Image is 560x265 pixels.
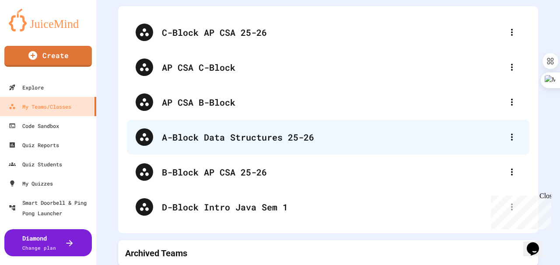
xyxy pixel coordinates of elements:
[9,9,87,31] img: logo-orange.svg
[9,159,62,169] div: Quiz Students
[487,192,551,229] iframe: chat widget
[127,189,529,224] div: D-Block Intro Java Sem 1
[9,101,71,112] div: My Teams/Classes
[9,120,59,131] div: Code Sandbox
[162,200,503,213] div: D-Block Intro Java Sem 1
[9,82,44,93] div: Explore
[127,50,529,85] div: AP CSA C-Block
[9,197,93,218] div: Smart Doorbell & Ping Pong Launcher
[4,46,92,67] a: Create
[162,165,503,179] div: B-Block AP CSA 25-26
[162,26,503,39] div: C-Block AP CSA 25-26
[3,3,60,55] div: Chat with us now!Close
[127,85,529,120] div: AP CSA B-Block
[125,247,187,259] p: Archived Teams
[127,15,529,50] div: C-Block AP CSA 25-26
[9,140,59,150] div: Quiz Reports
[162,131,503,144] div: A-Block Data Structures 25-26
[127,155,529,189] div: B-Block AP CSA 25-26
[162,61,503,74] div: AP CSA C-Block
[22,244,56,251] span: Change plan
[4,229,92,256] button: DiamondChange plan
[162,96,503,109] div: AP CSA B-Block
[9,178,53,189] div: My Quizzes
[22,234,56,252] div: Diamond
[127,120,529,155] div: A-Block Data Structures 25-26
[523,230,551,256] iframe: chat widget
